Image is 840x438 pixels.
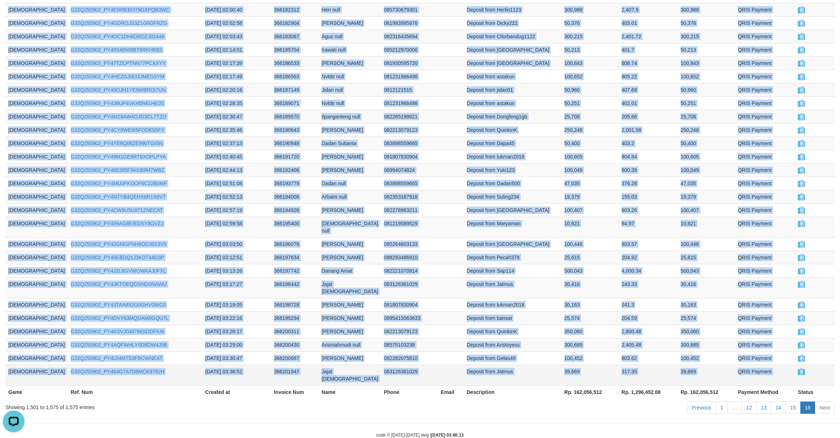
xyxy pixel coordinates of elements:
[464,251,561,264] td: Deposit from Pecah378
[756,402,771,414] a: 13
[271,43,319,56] td: 366185704
[271,83,319,96] td: 366187149
[202,123,271,136] td: [DATE] 02:35:46
[464,123,561,136] td: Deposit from QuinkinK
[381,298,438,311] td: 081807830904
[319,83,381,96] td: Jidan null
[319,70,381,83] td: Nvldtr null
[381,264,438,277] td: 082221070914
[815,402,835,414] a: Next
[561,83,619,96] td: 50,960
[71,329,164,334] a: G32Q250902_PY4KSVJGM766SDDFIU8
[619,311,678,325] td: 204.59
[271,16,319,30] td: 366182904
[71,315,169,321] a: G32Q250902_PY4DVY63MQUAM0GQU7L
[798,221,805,227] span: PAID
[319,30,381,43] td: Agus null
[561,277,619,298] td: 30,416
[71,181,167,186] a: G32Q250902_PY4MU0FKOOF6C22B0MF
[561,190,619,203] td: 19,379
[771,402,786,414] a: 14
[202,277,271,298] td: [DATE] 03:17:27
[271,110,319,123] td: 366189570
[202,70,271,83] td: [DATE] 02:17:49
[561,237,619,251] td: 100,446
[381,190,438,203] td: 082353167918
[735,43,795,56] td: QRIS Payment
[464,3,561,16] td: Deposit from Herlin1123
[619,30,678,43] td: 2,401.72
[464,298,561,311] td: Deposit from lukman2018
[735,3,795,16] td: QRIS Payment
[381,56,438,70] td: 081930595720
[464,30,561,43] td: Deposit from Cilorbandug1122
[319,217,381,237] td: [DEMOGRAPHIC_DATA] null
[561,136,619,150] td: 50,400
[735,163,795,177] td: QRIS Payment
[619,83,678,96] td: 407.68
[798,141,805,147] span: PAID
[381,177,438,190] td: 083898559665
[678,311,735,325] td: 25,574
[319,56,381,70] td: [PERSON_NAME]
[202,110,271,123] td: [DATE] 02:30:47
[561,311,619,325] td: 25,574
[678,150,735,163] td: 100,605
[735,56,795,70] td: QRIS Payment
[561,163,619,177] td: 100,049
[619,56,678,70] td: 806.74
[5,251,68,264] td: [DEMOGRAPHIC_DATA]
[71,281,167,287] a: G32Q250902_PY4JKTOEQD3IND0NAWU
[678,251,735,264] td: 25,615
[5,237,68,251] td: [DEMOGRAPHIC_DATA]
[5,3,68,16] td: [DEMOGRAPHIC_DATA]
[319,237,381,251] td: [PERSON_NAME]
[800,402,815,414] a: 16
[202,264,271,277] td: [DATE] 03:13:26
[202,30,271,43] td: [DATE] 02:03:43
[271,3,319,16] td: 366182312
[464,83,561,96] td: Deposit from jidan01
[202,298,271,311] td: [DATE] 03:19:05
[271,325,319,338] td: 366200311
[464,217,561,237] td: Deposit from Maryaman
[5,56,68,70] td: [DEMOGRAPHIC_DATA]
[5,136,68,150] td: [DEMOGRAPHIC_DATA]
[464,163,561,177] td: Deposit from Yuki123
[319,96,381,110] td: Nvldtr null
[678,96,735,110] td: 50,251
[619,277,678,298] td: 243.33
[619,110,678,123] td: 205.66
[464,277,561,298] td: Deposit from Jatmus
[619,177,678,190] td: 376.28
[319,203,381,217] td: [PERSON_NAME]
[735,217,795,237] td: QRIS Payment
[71,20,167,26] a: G32Q250902_PY4GDROJS3Z1G6DFRZG
[202,190,271,203] td: [DATE] 02:52:13
[71,74,165,79] a: G32Q250902_PY4HEZG3I833JMEG5YM
[561,56,619,70] td: 100,843
[202,217,271,237] td: [DATE] 02:59:58
[71,355,163,361] a: G32Q250902_PY4IJI4M7S3FBCWNEAT
[319,3,381,16] td: Heri null
[381,43,438,56] td: 085212970006
[464,237,561,251] td: Deposit from [GEOGRAPHIC_DATA]
[319,190,381,203] td: Arbaini null
[798,74,805,80] span: PAID
[381,217,438,237] td: 081219589529
[798,7,805,13] span: PAID
[687,402,716,414] a: Previous
[381,123,438,136] td: 082213079123
[271,264,319,277] td: 366197742
[202,163,271,177] td: [DATE] 02:44:13
[381,325,438,338] td: 082213079123
[202,177,271,190] td: [DATE] 02:51:08
[71,342,167,348] a: G32Q250902_PY4AQFWHLY0D8DW4J5B
[678,190,735,203] td: 19,379
[271,96,319,110] td: 366189071
[381,3,438,16] td: 085730679301
[5,70,68,83] td: [DEMOGRAPHIC_DATA]
[71,369,165,374] a: G32Q250902_PY464G7A7D8MCK9782H
[71,87,166,93] a: G32Q250902_PY49OJH1YE9WBROI7UN
[202,83,271,96] td: [DATE] 02:20:16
